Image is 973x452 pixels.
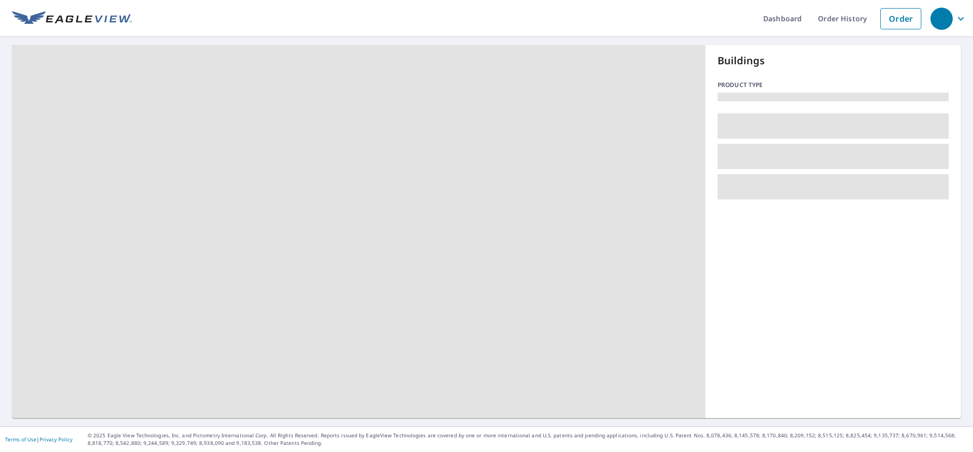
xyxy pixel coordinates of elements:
img: EV Logo [12,11,132,26]
p: Product type [718,80,949,90]
p: Buildings [718,53,949,68]
p: © 2025 Eagle View Technologies, Inc. and Pictometry International Corp. All Rights Reserved. Repo... [88,432,968,447]
a: Privacy Policy [40,436,72,443]
p: | [5,436,72,442]
a: Terms of Use [5,436,36,443]
a: Order [880,8,921,29]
